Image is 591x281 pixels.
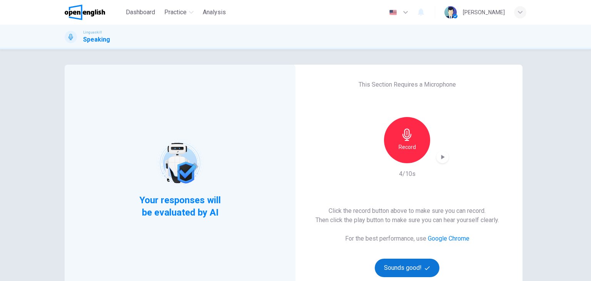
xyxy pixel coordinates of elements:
h1: Speaking [83,35,110,44]
h6: For the best performance, use [345,234,469,243]
button: Sounds good! [375,259,439,277]
button: Analysis [200,5,229,19]
img: en [388,10,398,15]
a: OpenEnglish logo [65,5,123,20]
img: OpenEnglish logo [65,5,105,20]
span: Practice [164,8,187,17]
h6: Record [399,142,416,152]
h6: Click the record button above to make sure you can record. Then click the play button to make sur... [316,206,499,225]
a: Google Chrome [428,235,469,242]
button: Record [384,117,430,163]
span: Analysis [203,8,226,17]
span: Your responses will be evaluated by AI [134,194,227,219]
button: Practice [161,5,197,19]
h6: 4/10s [399,169,416,179]
div: [PERSON_NAME] [463,8,505,17]
img: Profile picture [444,6,457,18]
span: Dashboard [126,8,155,17]
button: Dashboard [123,5,158,19]
img: robot icon [155,139,204,187]
h6: This Section Requires a Microphone [359,80,456,89]
span: Linguaskill [83,30,102,35]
